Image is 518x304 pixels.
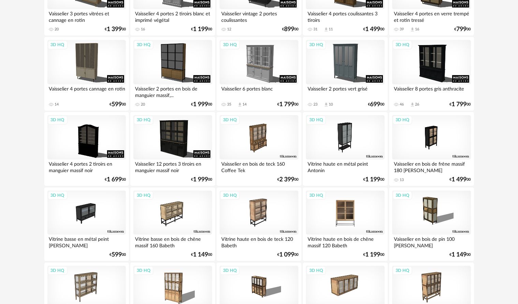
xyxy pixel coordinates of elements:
[452,177,467,182] span: 1 499
[107,177,122,182] span: 1 699
[133,160,212,173] div: Vaisselier 12 portes 3 tiroirs en manguier massif noir
[450,102,471,107] div: € 00
[393,266,412,275] div: 3D HQ
[368,102,385,107] div: € 00
[141,27,145,32] div: 16
[217,112,301,186] a: 3D HQ Vaisselier en bois de teck 160 Coffee Tek €2 39900
[306,84,384,98] div: Vaisselier 2 portes vert grisé
[329,102,333,107] div: 10
[220,115,240,124] div: 3D HQ
[392,9,471,23] div: Vaisselier 4 portes en verre trempé et rotin tressé
[55,27,59,32] div: 20
[44,37,129,111] a: 3D HQ Vaisselier 4 portes cannage en rotin 14 €59900
[47,235,126,248] div: Vitrine basse en métal peint [PERSON_NAME]
[193,177,208,182] span: 1 999
[48,115,68,124] div: 3D HQ
[393,191,412,200] div: 3D HQ
[306,266,326,275] div: 3D HQ
[370,102,381,107] span: 699
[47,160,126,173] div: Vaisselier 4 portes 2 tiroirs en manguier massif noir
[279,252,294,257] span: 1 099
[220,266,240,275] div: 3D HQ
[306,40,326,49] div: 3D HQ
[133,9,212,23] div: Vaisselier 4 portes 2 tiroirs blanc et imprimé végétal
[364,177,385,182] div: € 00
[105,27,126,32] div: € 00
[44,112,129,186] a: 3D HQ Vaisselier 4 portes 2 tiroirs en manguier massif noir €1 69900
[220,235,298,248] div: Vitrine haute en bois de teck 120 Babeth
[303,188,387,261] a: 3D HQ Vitrine haute en bois de chêne massif 120 Babeth €1 19900
[389,37,474,111] a: 3D HQ Vaisselier 8 portes gris anthracite 46 Download icon 26 €1 79900
[410,27,415,32] span: Download icon
[242,102,247,107] div: 14
[220,9,298,23] div: Vaisselier vintage 2 portes coulissantes
[220,40,240,49] div: 3D HQ
[366,252,381,257] span: 1 199
[130,188,215,261] a: 3D HQ Vitrine basse en bois de chêne massif 160 Babeth €1 14900
[277,102,298,107] div: € 00
[107,27,122,32] span: 1 399
[389,188,474,261] a: 3D HQ Vaisselier en bois de pin 100 [PERSON_NAME] €1 14900
[44,188,129,261] a: 3D HQ Vitrine basse en métal peint [PERSON_NAME] €59900
[134,115,153,124] div: 3D HQ
[191,102,212,107] div: € 00
[392,84,471,98] div: Vaisselier 8 portes gris anthracite
[450,252,471,257] div: € 00
[55,102,59,107] div: 14
[306,115,326,124] div: 3D HQ
[133,235,212,248] div: Vitrine basse en bois de chêne massif 160 Babeth
[400,102,404,107] div: 46
[415,27,419,32] div: 16
[130,112,215,186] a: 3D HQ Vaisselier 12 portes 3 tiroirs en manguier massif noir €1 99900
[227,102,231,107] div: 35
[220,191,240,200] div: 3D HQ
[133,84,212,98] div: Vaisselier 2 portes en bois de manguier massif,...
[193,102,208,107] span: 1 999
[191,252,212,257] div: € 00
[112,102,122,107] span: 599
[400,178,404,182] div: 13
[109,252,126,257] div: € 00
[450,177,471,182] div: € 00
[47,84,126,98] div: Vaisselier 4 portes cannage en rotin
[134,40,153,49] div: 3D HQ
[313,102,317,107] div: 23
[306,9,384,23] div: Vaisselier 4 portes coulissantes 3 tiroirs
[455,27,471,32] div: € 00
[366,27,381,32] span: 1 499
[457,27,467,32] span: 799
[141,102,145,107] div: 20
[303,37,387,111] a: 3D HQ Vaisselier 2 portes vert grisé 23 Download icon 10 €69900
[366,177,381,182] span: 1 199
[48,266,68,275] div: 3D HQ
[277,177,298,182] div: € 00
[134,191,153,200] div: 3D HQ
[193,252,208,257] span: 1 149
[452,102,467,107] span: 1 799
[306,191,326,200] div: 3D HQ
[109,102,126,107] div: € 00
[237,102,242,107] span: Download icon
[193,27,208,32] span: 1 199
[303,112,387,186] a: 3D HQ Vitrine haute en métal peint Antonin €1 19900
[191,27,212,32] div: € 00
[277,252,298,257] div: € 00
[134,266,153,275] div: 3D HQ
[191,177,212,182] div: € 00
[47,9,126,23] div: Vaisselier 3 portes vitrées et cannage en rotin
[279,102,294,107] span: 1 799
[217,37,301,111] a: 3D HQ Vaisselier 6 portes blanc 35 Download icon 14 €1 79900
[105,177,126,182] div: € 00
[364,27,385,32] div: € 00
[220,160,298,173] div: Vaisselier en bois de teck 160 Coffee Tek
[452,252,467,257] span: 1 149
[393,115,412,124] div: 3D HQ
[130,37,215,111] a: 3D HQ Vaisselier 2 portes en bois de manguier massif,... 20 €1 99900
[400,27,404,32] div: 39
[415,102,419,107] div: 26
[227,27,231,32] div: 12
[364,252,385,257] div: € 00
[324,102,329,107] span: Download icon
[313,27,317,32] div: 31
[410,102,415,107] span: Download icon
